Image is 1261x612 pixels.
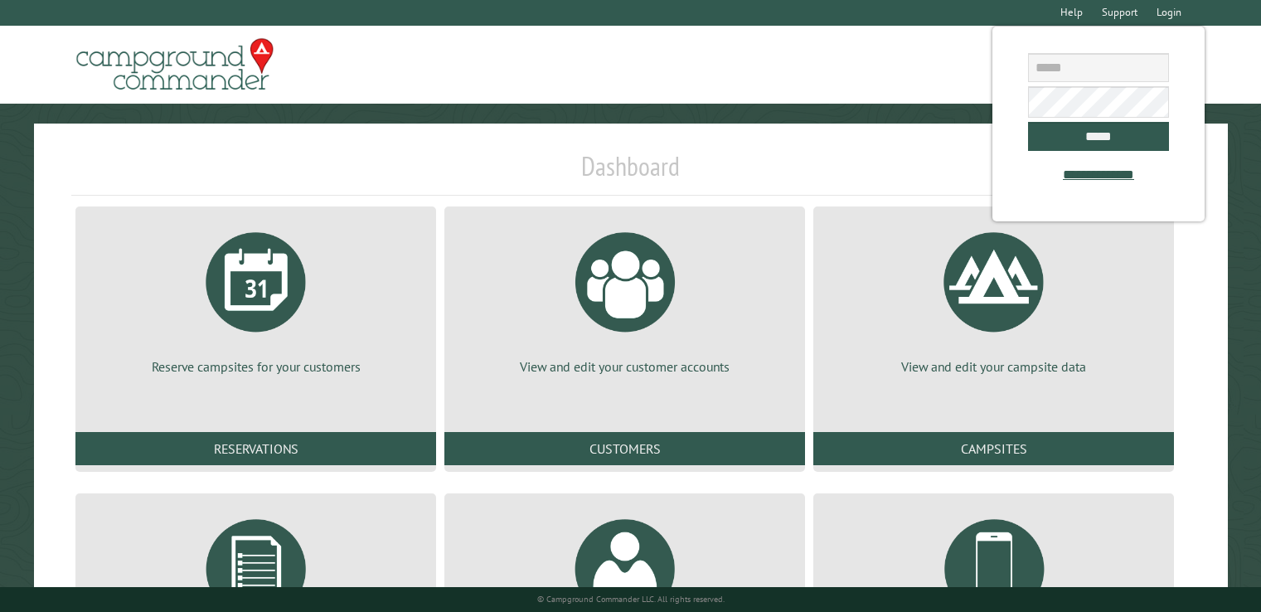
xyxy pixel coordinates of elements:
[833,220,1154,376] a: View and edit your campsite data
[813,432,1174,465] a: Campsites
[71,32,279,97] img: Campground Commander
[464,220,785,376] a: View and edit your customer accounts
[95,220,416,376] a: Reserve campsites for your customers
[833,357,1154,376] p: View and edit your campsite data
[95,357,416,376] p: Reserve campsites for your customers
[537,594,725,605] small: © Campground Commander LLC. All rights reserved.
[444,432,805,465] a: Customers
[464,357,785,376] p: View and edit your customer accounts
[75,432,436,465] a: Reservations
[71,150,1190,196] h1: Dashboard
